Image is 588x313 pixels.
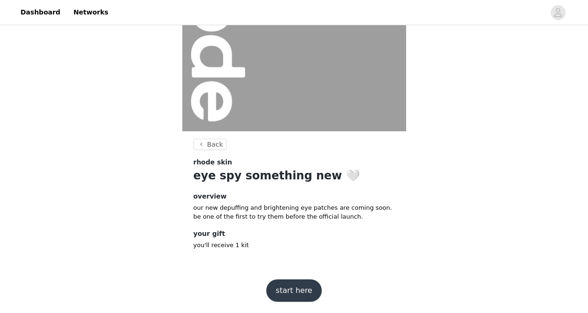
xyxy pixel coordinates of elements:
h4: overview [194,192,395,201]
p: you'll receive 1 kit [194,241,395,250]
span: rhode skin [194,157,232,167]
p: our new depuffing and brightening eye patches are coming soon. be one of the first to try them be... [194,203,395,221]
button: start here [266,279,321,302]
div: avatar [553,5,562,20]
h4: your gift [194,229,395,239]
a: Dashboard [15,2,66,23]
button: Back [194,139,227,150]
a: Networks [68,2,114,23]
h1: eye spy something new 🤍 [194,167,395,184]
